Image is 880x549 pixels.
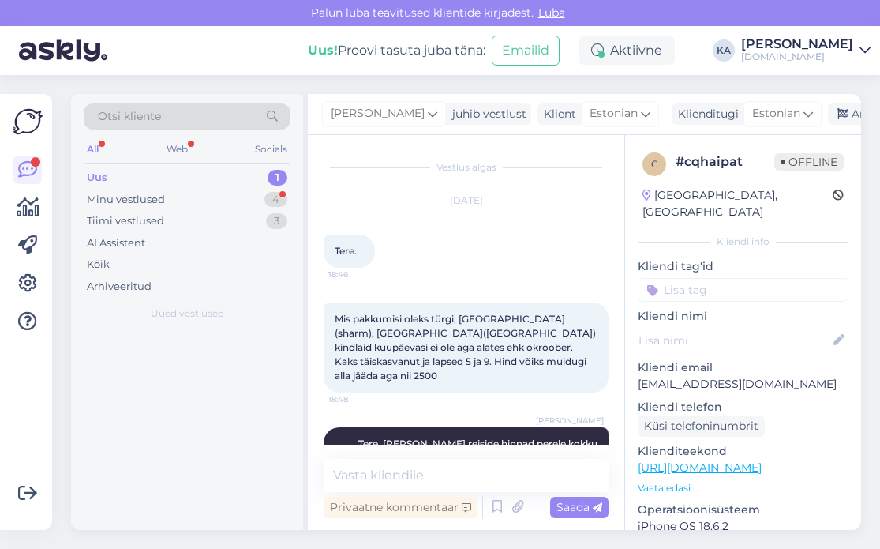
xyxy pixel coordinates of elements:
div: Privaatne kommentaar [324,497,477,518]
p: Kliendi email [638,359,848,376]
div: Vestlus algas [324,160,609,175]
span: Tere, [PERSON_NAME] reiside hinnad perele kokku algavad 2915 € 2* hotellis söökideta paketist. Ka... [343,438,600,492]
div: [DOMAIN_NAME] [741,51,853,63]
div: KA [713,39,735,62]
p: Kliendi telefon [638,399,848,416]
div: juhib vestlust [446,106,526,122]
span: Mis pakkumisi oleks türgi, [GEOGRAPHIC_DATA](sharm), [GEOGRAPHIC_DATA]([GEOGRAPHIC_DATA]) kindlai... [335,313,598,382]
div: 4 [264,192,287,208]
div: [GEOGRAPHIC_DATA], [GEOGRAPHIC_DATA] [642,187,833,220]
span: Estonian [590,105,638,122]
a: [PERSON_NAME][DOMAIN_NAME] [741,38,871,63]
p: iPhone OS 18.6.2 [638,518,848,535]
div: Küsi telefoninumbrit [638,416,765,437]
div: Arhiveeritud [87,279,152,295]
input: Lisa nimi [638,332,830,349]
div: 3 [266,213,287,229]
span: 18:46 [328,269,388,280]
input: Lisa tag [638,278,848,302]
p: Kliendi nimi [638,308,848,325]
span: Tere. [335,245,357,257]
div: Kliendi info [638,235,848,249]
img: Askly Logo [13,107,43,137]
div: 1 [268,170,287,186]
div: Socials [252,139,290,160]
span: 18:48 [328,393,388,405]
p: Kliendi tag'id [638,258,848,275]
div: [PERSON_NAME] [741,38,853,51]
div: All [84,139,102,160]
div: Web [163,139,191,160]
span: Estonian [752,105,800,122]
div: AI Assistent [87,235,145,251]
div: Aktiivne [579,36,675,65]
div: Minu vestlused [87,192,165,208]
div: Tiimi vestlused [87,213,164,229]
a: [URL][DOMAIN_NAME] [638,461,762,475]
span: Luba [534,6,570,20]
span: c [651,158,658,170]
div: Klienditugi [672,106,739,122]
p: Operatsioonisüsteem [638,502,848,518]
span: Uued vestlused [151,306,224,321]
button: Emailid [492,36,560,66]
b: Uus! [308,43,338,58]
span: Otsi kliente [98,108,161,125]
div: [DATE] [324,194,609,208]
div: # cqhaipat [676,152,774,171]
span: [PERSON_NAME] [331,105,425,122]
div: Kõik [87,257,110,273]
div: Klient [537,106,576,122]
span: Offline [774,153,844,171]
p: [EMAIL_ADDRESS][DOMAIN_NAME] [638,376,848,393]
span: Saada [556,500,602,514]
p: Vaata edasi ... [638,481,848,495]
div: Proovi tasuta juba täna: [308,41,485,60]
div: Uus [87,170,107,186]
span: [PERSON_NAME] [536,415,604,427]
p: Klienditeekond [638,443,848,460]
